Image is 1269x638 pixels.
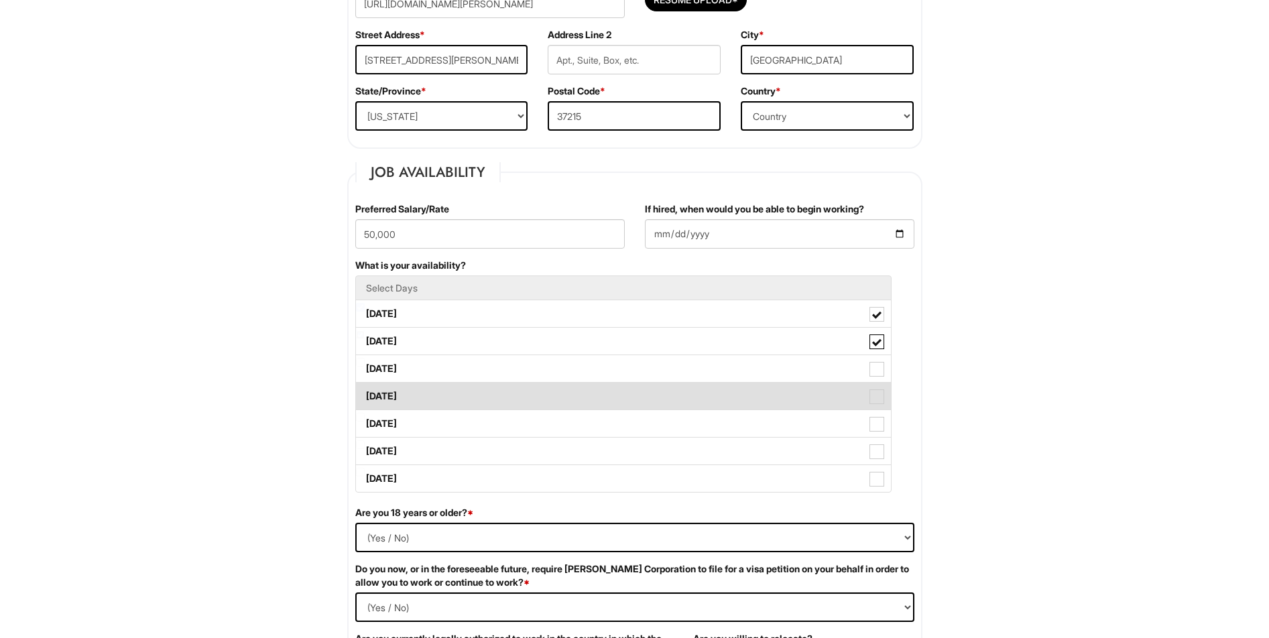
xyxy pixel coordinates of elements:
input: Street Address [355,45,528,74]
label: [DATE] [356,355,891,382]
label: What is your availability? [355,259,466,272]
label: Address Line 2 [548,28,611,42]
label: [DATE] [356,465,891,492]
input: Apt., Suite, Box, etc. [548,45,721,74]
label: City [741,28,764,42]
label: [DATE] [356,438,891,464]
label: [DATE] [356,383,891,409]
h5: Select Days [366,283,881,293]
label: Street Address [355,28,425,42]
legend: Job Availability [355,162,501,182]
input: City [741,45,914,74]
select: State/Province [355,101,528,131]
label: [DATE] [356,410,891,437]
input: Postal Code [548,101,721,131]
input: Preferred Salary/Rate [355,219,625,249]
select: (Yes / No) [355,523,914,552]
label: Are you 18 years or older? [355,506,473,519]
label: State/Province [355,84,426,98]
label: [DATE] [356,300,891,327]
label: Postal Code [548,84,605,98]
label: Preferred Salary/Rate [355,202,449,216]
select: Country [741,101,914,131]
label: Country [741,84,781,98]
label: [DATE] [356,328,891,355]
label: If hired, when would you be able to begin working? [645,202,864,216]
label: Do you now, or in the foreseeable future, require [PERSON_NAME] Corporation to file for a visa pe... [355,562,914,589]
select: (Yes / No) [355,592,914,622]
